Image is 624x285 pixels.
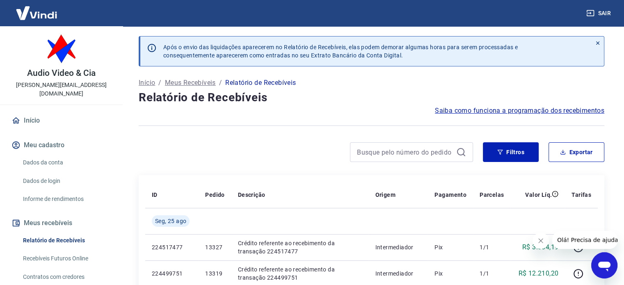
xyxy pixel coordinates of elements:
p: / [219,78,222,88]
p: Parcelas [480,191,504,199]
p: Crédito referente ao recebimento da transação 224517477 [238,239,362,255]
input: Busque pelo número do pedido [357,146,453,158]
img: 781f5b06-a316-4b54-ab84-1b3890fb34ae.jpeg [45,33,78,66]
p: Valor Líq. [525,191,552,199]
p: Relatório de Recebíveis [225,78,296,88]
a: Dados de login [20,173,113,189]
iframe: Fechar mensagem [533,233,549,249]
p: 224517477 [152,243,192,251]
span: Seg, 25 ago [155,217,186,225]
p: ID [152,191,158,199]
p: R$ 12.210,20 [518,269,558,278]
img: Vindi [10,0,63,25]
p: 1/1 [480,269,504,278]
iframe: Mensagem da empresa [552,231,617,249]
button: Filtros [483,142,539,162]
p: R$ 3.884,19 [522,242,558,252]
p: Pedido [205,191,224,199]
p: Intermediador [375,269,421,278]
a: Início [10,112,113,130]
p: Intermediador [375,243,421,251]
button: Meu cadastro [10,136,113,154]
p: Audio Video & Cia [27,69,95,78]
span: Olá! Precisa de ajuda? [5,6,69,12]
p: 224499751 [152,269,192,278]
p: / [158,78,161,88]
p: Descrição [238,191,265,199]
p: Tarifas [571,191,591,199]
p: Após o envio das liquidações aparecerem no Relatório de Recebíveis, elas podem demorar algumas ho... [163,43,518,59]
button: Meus recebíveis [10,214,113,232]
p: [PERSON_NAME][EMAIL_ADDRESS][DOMAIN_NAME] [7,81,116,98]
a: Informe de rendimentos [20,191,113,207]
p: Pagamento [434,191,466,199]
h4: Relatório de Recebíveis [139,89,604,106]
a: Dados da conta [20,154,113,171]
a: Relatório de Recebíveis [20,232,113,249]
a: Recebíveis Futuros Online [20,250,113,267]
p: Pix [434,243,466,251]
a: Meus Recebíveis [165,78,216,88]
p: 1/1 [480,243,504,251]
p: Crédito referente ao recebimento da transação 224499751 [238,265,362,282]
iframe: Botão para abrir a janela de mensagens [591,252,617,278]
button: Exportar [549,142,604,162]
button: Sair [585,6,614,21]
a: Saiba como funciona a programação dos recebimentos [435,106,604,116]
p: Pix [434,269,466,278]
p: Origem [375,191,395,199]
a: Início [139,78,155,88]
p: 13327 [205,243,224,251]
p: 13319 [205,269,224,278]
